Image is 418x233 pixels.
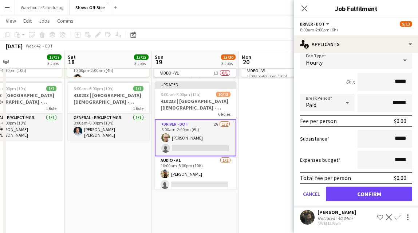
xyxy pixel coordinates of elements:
[306,101,316,108] span: Paid
[155,81,236,190] app-job-card: Updated8:00am-8:00pm (12h)10/13410233 | [GEOGRAPHIC_DATA][DEMOGRAPHIC_DATA] - Frequency Camp FFA ...
[134,61,148,66] div: 3 Jobs
[54,16,76,26] a: Comms
[155,119,236,156] app-card-role: Driver - DOT2A1/28:00am-2:00pm (6h)[PERSON_NAME]
[221,54,236,60] span: 25/30
[394,174,406,182] div: $0.00
[218,111,230,117] span: 6 Roles
[336,215,354,221] div: 40.34mi
[36,16,53,26] a: Jobs
[300,21,325,27] span: Driver - DOT
[45,43,53,49] div: EDT
[306,59,323,66] span: Hourly
[15,0,70,15] button: Warehouse Scheduling
[346,79,355,85] div: 6h x
[221,61,235,66] div: 3 Jobs
[154,69,236,94] app-card-role: Video - V11I0/19:00am-7:00pm (10h)
[133,106,143,111] span: 1 Role
[46,106,56,111] span: 1 Role
[67,58,76,66] span: 18
[318,221,356,226] div: [DATE] 12:03pm
[155,54,163,60] span: Sun
[300,21,331,27] button: Driver - DOT
[300,157,340,163] label: Expenses budget
[155,81,236,87] div: Updated
[300,27,412,33] div: 8:00am-2:00pm (6h)
[326,187,412,201] button: Confirm
[155,156,236,192] app-card-role: Audio - A11/210:00am-8:00pm (10h)[PERSON_NAME]
[300,174,351,182] div: Total fee per person
[318,215,336,221] div: Not rated
[294,4,418,13] h3: Job Fulfilment
[216,92,230,97] span: 10/13
[133,86,143,91] span: 1/1
[39,18,50,24] span: Jobs
[394,117,406,125] div: $0.00
[47,54,62,60] span: 17/17
[23,18,32,24] span: Edit
[161,92,201,97] span: 8:00am-8:00pm (12h)
[155,98,236,111] h3: 410233 | [GEOGRAPHIC_DATA][DEMOGRAPHIC_DATA] - Frequency Camp FFA 2025
[400,21,412,27] span: 9/13
[57,18,74,24] span: Comms
[318,209,356,215] div: [PERSON_NAME]
[294,35,418,53] div: Applicants
[74,86,114,91] span: 8:00am-6:00pm (10h)
[6,18,16,24] span: View
[46,86,56,91] span: 1/1
[154,58,163,66] span: 19
[68,54,76,60] span: Sat
[20,16,35,26] a: Edit
[70,0,111,15] button: Shows Off-Site
[68,114,149,141] app-card-role: General - Project Mgr.1/18:00am-6:00pm (10h)[PERSON_NAME] [PERSON_NAME]
[134,54,149,60] span: 15/15
[242,54,251,60] span: Mon
[24,43,42,49] span: Week 42
[300,135,330,142] label: Subsistence
[241,58,251,66] span: 20
[68,81,149,141] app-job-card: 8:00am-6:00pm (10h)1/1410233 | [GEOGRAPHIC_DATA][DEMOGRAPHIC_DATA] - Frequency Camp FFA 20251 Rol...
[6,42,23,50] div: [DATE]
[47,61,61,66] div: 3 Jobs
[300,117,337,125] div: Fee per person
[300,187,323,201] button: Cancel
[68,92,149,105] h3: 410233 | [GEOGRAPHIC_DATA][DEMOGRAPHIC_DATA] - Frequency Camp FFA 2025
[3,16,19,26] a: View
